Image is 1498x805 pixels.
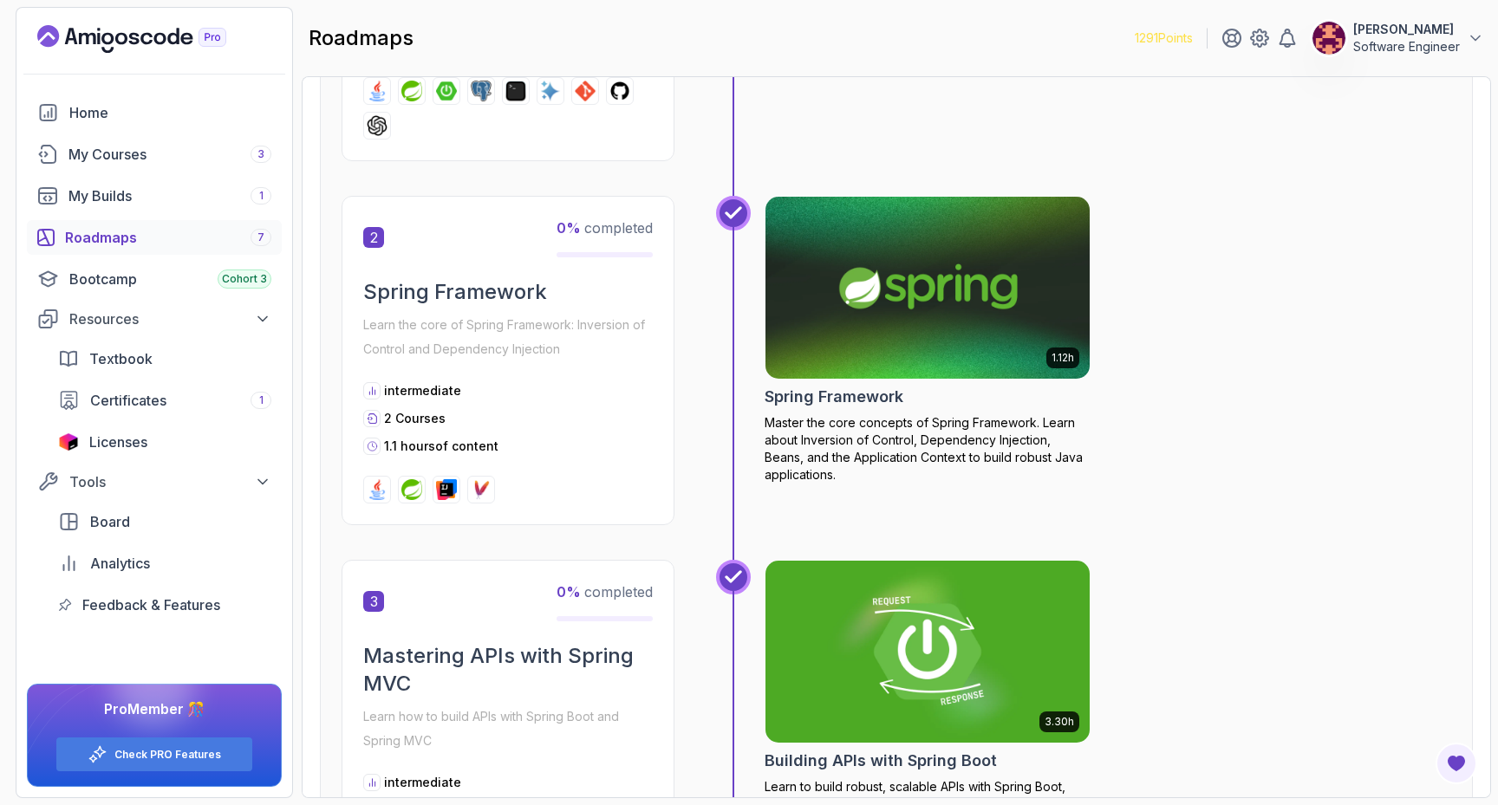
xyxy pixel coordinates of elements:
[89,432,147,452] span: Licenses
[257,147,264,161] span: 3
[69,102,271,123] div: Home
[27,262,282,296] a: bootcamp
[259,189,264,203] span: 1
[471,479,492,500] img: maven logo
[363,227,384,248] span: 2
[384,382,461,399] p: intermediate
[367,81,388,101] img: java logo
[765,414,1091,484] p: Master the core concepts of Spring Framework. Learn about Inversion of Control, Dependency Inject...
[69,269,271,289] div: Bootcamp
[48,588,282,622] a: feedback
[89,348,153,369] span: Textbook
[90,553,150,574] span: Analytics
[363,704,653,753] p: Learn how to build APIs with Spring Boot and Spring MVC
[575,81,596,101] img: git logo
[384,411,446,425] span: 2 Courses
[1052,351,1074,365] p: 1.12h
[384,438,498,455] p: 1.1 hours of content
[1312,21,1484,55] button: user profile image[PERSON_NAME]Software Engineer
[55,737,253,772] button: Check PRO Features
[363,591,384,612] span: 3
[27,137,282,172] a: courses
[765,385,903,409] h2: Spring Framework
[68,144,271,165] div: My Courses
[765,561,1090,743] img: Building APIs with Spring Boot card
[436,81,457,101] img: spring-boot logo
[436,479,457,500] img: intellij logo
[257,230,264,244] span: 7
[505,81,526,101] img: terminal logo
[363,278,653,306] h2: Spring Framework
[765,196,1091,484] a: Spring Framework card1.12hSpring FrameworkMaster the core concepts of Spring Framework. Learn abo...
[401,81,422,101] img: spring logo
[48,546,282,581] a: analytics
[367,115,388,136] img: chatgpt logo
[471,81,492,101] img: postgres logo
[384,774,461,791] p: intermediate
[259,393,264,407] span: 1
[1353,21,1460,38] p: [PERSON_NAME]
[68,185,271,206] div: My Builds
[48,383,282,418] a: certificates
[58,433,79,451] img: jetbrains icon
[48,341,282,376] a: textbook
[69,471,271,492] div: Tools
[69,308,271,329] div: Resources
[557,583,653,601] span: completed
[27,179,282,213] a: builds
[65,227,271,248] div: Roadmaps
[557,219,581,237] span: 0 %
[27,220,282,255] a: roadmaps
[48,504,282,539] a: board
[401,479,422,500] img: spring logo
[90,511,130,532] span: Board
[27,466,282,497] button: Tools
[27,95,282,130] a: home
[48,425,282,459] a: licenses
[222,272,267,286] span: Cohort 3
[1312,22,1345,55] img: user profile image
[1045,715,1074,729] p: 3.30h
[557,583,581,601] span: 0 %
[557,219,653,237] span: completed
[114,748,221,762] a: Check PRO Features
[1436,743,1477,784] button: Open Feedback Button
[37,25,266,53] a: Landing page
[609,81,630,101] img: github logo
[758,192,1098,383] img: Spring Framework card
[540,81,561,101] img: ai logo
[363,642,653,698] h2: Mastering APIs with Spring MVC
[309,24,414,52] h2: roadmaps
[82,594,220,615] span: Feedback & Features
[27,303,282,334] button: Resources
[1135,29,1193,47] p: 1291 Points
[363,313,653,361] p: Learn the core of Spring Framework: Inversion of Control and Dependency Injection
[1353,38,1460,55] p: Software Engineer
[765,749,997,773] h2: Building APIs with Spring Boot
[367,479,388,500] img: java logo
[90,390,166,411] span: Certificates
